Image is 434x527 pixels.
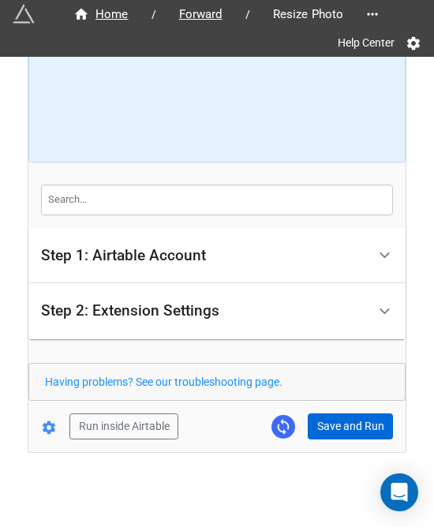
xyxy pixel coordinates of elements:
li: / [152,6,156,23]
li: / [245,6,250,23]
a: Having problems? See our troubleshooting page. [45,376,282,388]
div: Step 1: Airtable Account [41,248,206,263]
button: Run inside Airtable [69,413,178,440]
div: Home [73,6,129,24]
span: Forward [170,6,232,24]
div: Step 1: Airtable Account [28,228,406,284]
span: Resize Photo [264,6,354,24]
img: miniextensions-icon.73ae0678.png [13,3,35,25]
div: Step 2: Extension Settings [41,303,219,319]
a: Help Center [327,28,406,57]
input: Search... [41,185,393,215]
a: Home [57,5,145,24]
div: Open Intercom Messenger [380,473,418,511]
div: Step 2: Extension Settings [28,283,406,339]
a: Forward [163,5,239,24]
nav: breadcrumb [57,5,360,24]
button: Save and Run [308,413,393,440]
